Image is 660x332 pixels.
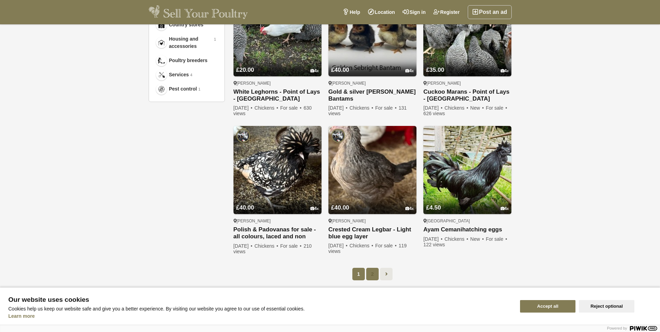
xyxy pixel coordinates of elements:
[423,105,443,111] span: [DATE]
[350,243,374,248] span: Chickens
[423,53,511,76] a: £35.00 4
[399,5,430,19] a: Sign in
[236,129,250,143] img: Pilling Poultry
[445,236,469,242] span: Chickens
[234,53,322,76] a: £20.00 4
[328,191,416,214] a: £40.00 4
[198,86,200,92] em: 1
[8,296,512,303] span: Our website uses cookies
[280,105,302,111] span: For sale
[234,80,322,86] div: [PERSON_NAME]
[254,243,279,249] span: Chickens
[310,206,319,211] div: 4
[328,243,407,254] span: 119 views
[234,105,312,116] span: 630 views
[8,313,35,319] a: Learn more
[441,226,462,233] strong: Cemani
[169,57,208,64] span: Poultry breeders
[234,218,322,224] div: [PERSON_NAME]
[423,80,511,86] div: [PERSON_NAME]
[430,5,464,19] a: Register
[155,18,219,32] a: Country stores Country stores
[350,105,374,111] span: Chickens
[328,218,416,224] div: [PERSON_NAME]
[158,22,165,28] img: Country stores
[328,53,416,76] a: £40.00 4
[445,105,469,111] span: Chickens
[520,300,575,313] button: Accept all
[234,105,253,111] span: [DATE]
[331,129,345,143] img: Pilling Poultry
[254,105,279,111] span: Chickens
[501,206,509,211] div: 4
[405,68,414,74] div: 4
[423,191,511,214] a: £4.50 4
[8,306,512,312] p: Cookies help us keep our website safe and give you a better experience. By visiting our website y...
[328,226,416,240] a: Crested Cream Legbar - Light blue egg layer
[234,243,312,254] span: 210 views
[331,67,349,73] span: £40.00
[234,88,322,102] a: White Leghorns - Point of Lays - [GEOGRAPHIC_DATA]
[375,105,397,111] span: For sale
[426,67,444,73] span: £35.00
[423,88,511,102] a: Cuckoo Marans - Point of Lays - [GEOGRAPHIC_DATA]
[214,36,216,42] em: 1
[158,71,165,78] img: Services
[405,206,414,211] div: 4
[158,57,165,64] img: Poultry breeders
[169,71,189,78] span: Services
[149,5,248,19] img: Sell Your Poultry
[426,204,441,211] span: £4.50
[423,226,511,233] a: Ayam Cemanihatching eggs
[486,105,508,111] span: For sale
[501,68,509,74] div: 4
[352,268,365,280] span: 1
[158,86,165,93] img: Pest control
[423,242,445,247] span: 122 views
[236,204,254,211] span: £40.00
[331,204,349,211] span: £40.00
[328,243,348,248] span: [DATE]
[366,268,379,280] a: 2
[158,39,165,46] img: Housing and accessories
[328,88,416,102] a: Gold & silver [PERSON_NAME] Bantams
[328,105,348,111] span: [DATE]
[155,68,219,82] a: Services Services 4
[423,226,439,233] strong: Ayam
[468,5,512,19] a: Post an ad
[169,85,197,93] span: Pest control
[234,243,253,249] span: [DATE]
[234,191,322,214] a: £40.00 4
[234,226,322,240] a: Polish & Padovanas for sale - all colours, laced and non laced - all [DEMOGRAPHIC_DATA]
[339,5,364,19] a: Help
[486,236,508,242] span: For sale
[155,32,219,53] a: Housing and accessories Housing and accessories 1
[169,35,213,50] span: Housing and accessories
[579,300,634,313] button: Reject optional
[328,105,407,116] span: 131 views
[423,111,445,116] span: 626 views
[328,126,416,214] img: Crested Cream Legbar - Light blue egg layer
[280,243,302,249] span: For sale
[155,82,219,96] a: Pest control Pest control 1
[234,126,322,214] img: Polish & Padovanas for sale - all colours, laced and non laced - all females
[190,72,192,78] em: 4
[423,218,511,224] div: [GEOGRAPHIC_DATA]
[236,67,254,73] span: £20.00
[423,236,443,242] span: [DATE]
[470,236,484,242] span: New
[155,53,219,68] a: Poultry breeders Poultry breeders
[607,326,627,330] span: Powered by
[328,80,416,86] div: [PERSON_NAME]
[169,21,204,28] span: Country stores
[364,5,399,19] a: Location
[423,126,511,214] img: Ayam Cemani hatching eggs
[375,243,397,248] span: For sale
[310,68,319,74] div: 4
[470,105,484,111] span: New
